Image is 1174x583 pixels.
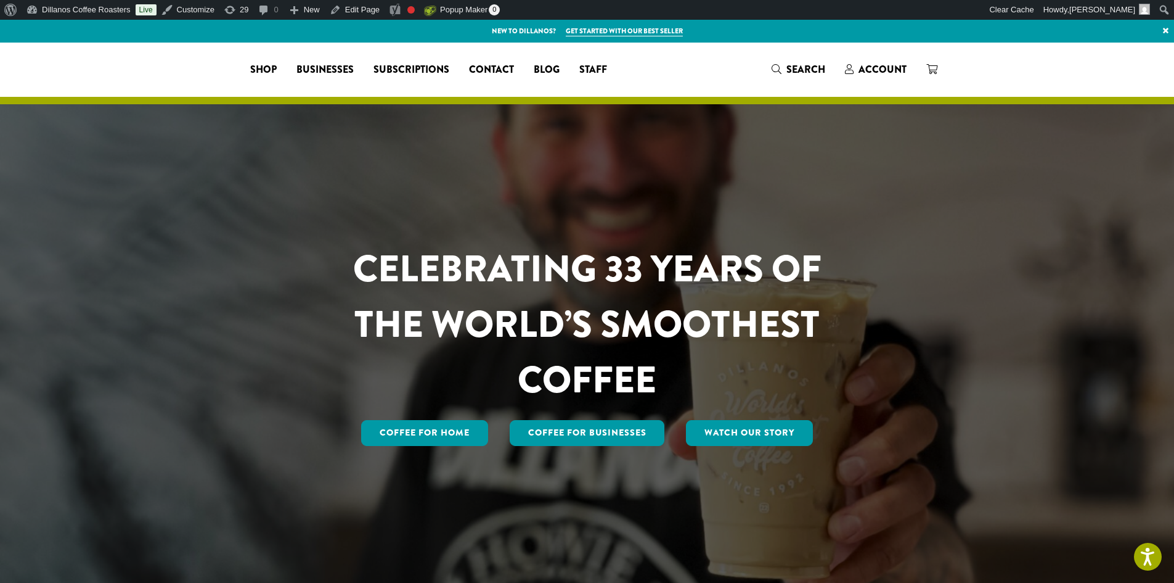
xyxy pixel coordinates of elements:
span: [PERSON_NAME] [1069,5,1135,14]
a: Search [762,59,835,80]
a: Coffee for Home [361,420,488,446]
h1: CELEBRATING 33 YEARS OF THE WORLD’S SMOOTHEST COFFEE [317,241,858,408]
span: Staff [579,62,607,78]
a: Live [136,4,157,15]
span: 0 [489,4,500,15]
span: Contact [469,62,514,78]
a: Watch Our Story [686,420,813,446]
a: × [1157,20,1174,42]
span: Blog [534,62,560,78]
span: Subscriptions [373,62,449,78]
div: Focus keyphrase not set [407,6,415,14]
a: Coffee For Businesses [510,420,665,446]
span: Account [858,62,907,76]
span: Shop [250,62,277,78]
a: Get started with our best seller [566,26,683,36]
span: Businesses [296,62,354,78]
a: Shop [240,60,287,80]
span: Search [786,62,825,76]
a: Staff [569,60,617,80]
